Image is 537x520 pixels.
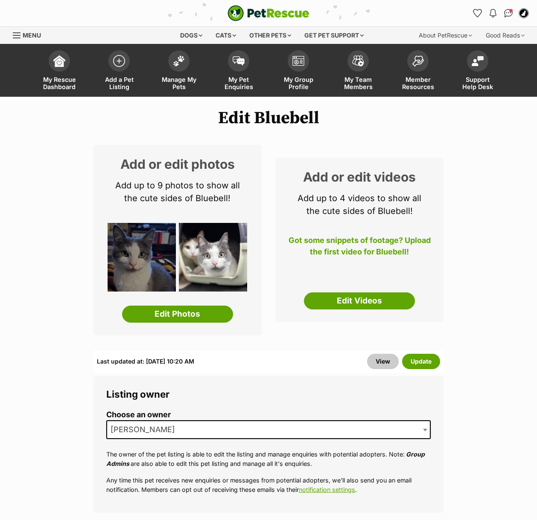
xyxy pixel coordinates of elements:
a: Menu [13,27,47,42]
span: My Group Profile [279,76,318,90]
a: Edit Photos [122,306,233,323]
a: Manage My Pets [149,46,209,97]
img: help-desk-icon-fdf02630f3aa405de69fd3d07c3f3aa587a6932b1a1747fa1d2bba05be0121f9.svg [472,56,484,66]
a: Add a Pet Listing [89,46,149,97]
span: My Pet Enquiries [219,76,258,90]
span: Menu [23,32,41,39]
img: logo-cat-932fe2b9b8326f06289b0f2fb663e598f794de774fb13d1741a6617ecf9a85b4.svg [228,5,309,21]
button: Update [402,354,440,369]
img: Elizabeth profile pic [519,9,528,17]
span: My Rescue Dashboard [40,76,79,90]
a: Edit Videos [304,292,415,309]
div: Last updated at: [DATE] 10:20 AM [97,354,194,369]
a: PetRescue [228,5,309,21]
a: View [367,354,399,369]
span: My Team Members [339,76,377,90]
button: My account [517,6,531,20]
div: Get pet support [298,27,370,44]
h2: Add or edit videos [288,170,431,183]
p: Any time this pet receives new enquiries or messages from potential adopters, we'll also send you... [106,476,431,494]
img: add-pet-listing-icon-0afa8454b4691262ce3f59096e99ab1cd57d4a30225e0717b998d2c9b9846f56.svg [113,55,125,67]
img: group-profile-icon-3fa3cf56718a62981997c0bc7e787c4b2cf8bcc04b72c1350f741eb67cf2f40e.svg [292,56,304,66]
img: manage-my-pets-icon-02211641906a0b7f246fdf0571729dbe1e7629f14944591b6c1af311fb30b64b.svg [173,55,185,66]
span: Support Help Desk [458,76,497,90]
em: Group Admins [106,451,425,467]
a: Favourites [471,6,484,20]
div: Other pets [243,27,297,44]
a: Support Help Desk [448,46,508,97]
a: My Team Members [328,46,388,97]
div: Cats [210,27,242,44]
span: Listing owner [106,388,169,400]
a: Conversations [502,6,515,20]
img: team-members-icon-5396bd8760b3fe7c0b43da4ab00e1e3bb1a5d9ba89233759b79545d2d3fc5d0d.svg [352,55,364,66]
span: Member Resources [399,76,437,90]
img: notifications-46538b983faf8c2785f20acdc204bb7945ddae34d4c08c2a6579f10ce5e182be.svg [490,9,496,17]
a: My Rescue Dashboard [29,46,89,97]
a: notification settings [299,486,355,493]
p: Got some snippets of footage? Upload the first video for Bluebell! [288,234,431,263]
ul: Account quick links [471,6,531,20]
img: pet-enquiries-icon-7e3ad2cf08bfb03b45e93fb7055b45f3efa6380592205ae92323e6603595dc1f.svg [233,56,245,66]
button: Notifications [486,6,500,20]
div: About PetRescue [413,27,478,44]
p: Add up to 9 photos to show all the cute sides of Bluebell! [106,179,249,205]
span: Add a Pet Listing [100,76,138,90]
div: Good Reads [480,27,531,44]
h2: Add or edit photos [106,158,249,170]
a: My Group Profile [268,46,328,97]
p: The owner of the pet listing is able to edit the listing and manage enquiries with potential adop... [106,450,431,468]
span: Elizabeth [107,424,184,436]
p: Add up to 4 videos to show all the cute sides of Bluebell! [288,192,431,217]
a: My Pet Enquiries [209,46,268,97]
span: Manage My Pets [160,76,198,90]
div: Dogs [174,27,208,44]
label: Choose an owner [106,410,431,419]
img: member-resources-icon-8e73f808a243e03378d46382f2149f9095a855e16c252ad45f914b54edf8863c.svg [412,55,424,67]
img: chat-41dd97257d64d25036548639549fe6c8038ab92f7586957e7f3b1b290dea8141.svg [504,9,513,17]
span: Elizabeth [106,420,431,439]
a: Member Resources [388,46,448,97]
img: dashboard-icon-eb2f2d2d3e046f16d808141f083e7271f6b2e854fb5c12c21221c1fb7104beca.svg [53,55,65,67]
